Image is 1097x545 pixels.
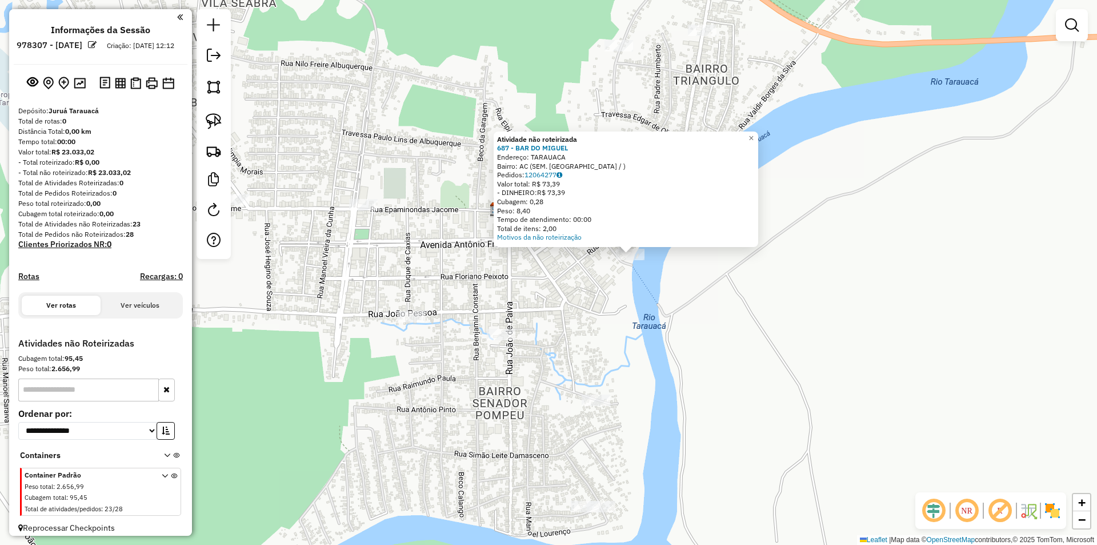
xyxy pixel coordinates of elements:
[18,364,183,374] div: Peso total:
[202,198,225,224] a: Reroteirizar Sessão
[582,395,610,406] div: Atividade não roteirizada - MARY
[18,353,183,364] div: Cubagem total:
[56,74,71,92] button: Adicionar Atividades
[17,40,82,50] h6: 978307 - [DATE]
[18,116,183,126] div: Total de rotas:
[497,144,568,152] a: 687 - BAR DO MIGUEL
[18,407,183,420] label: Ordenar por:
[18,219,183,229] div: Total de Atividades não Roteirizadas:
[986,497,1014,524] span: Exibir rótulo
[201,138,226,164] a: Criar rota
[537,188,565,197] span: R$ 73,39
[18,147,183,157] div: Valor total:
[18,106,183,116] div: Depósito:
[497,162,755,171] div: Bairro: AC (SEM. [GEOGRAPHIC_DATA] / )
[57,137,75,146] strong: 00:00
[497,180,755,189] div: Valor total: R$ 73,39
[497,170,755,180] div: Pedidos:
[18,126,183,137] div: Distância Total:
[920,497,947,524] span: Ocultar deslocamento
[202,44,225,70] a: Exportar sessão
[128,75,143,92] button: Visualizar Romaneio
[556,172,562,178] i: Observações
[62,117,66,125] strong: 0
[88,41,97,49] em: Alterar nome da sessão
[1078,495,1086,510] span: +
[71,75,88,90] button: Otimizar todas as rotas
[86,199,101,208] strong: 0,00
[18,523,115,533] span: Reprocessar Checkpoints
[18,338,183,349] h4: Atividades não Roteirizadas
[102,41,179,51] div: Criação: [DATE] 12:12
[497,188,755,197] div: - DINHEIRO:
[1073,511,1090,528] a: Zoom out
[113,189,117,197] strong: 0
[18,188,183,198] div: Total de Pedidos Roteirizados:
[349,199,378,210] div: Atividade não roteirizada - BAR SÃO FRANCISCO
[57,483,84,491] span: 2.656,99
[65,354,83,363] strong: 95,45
[1019,502,1038,520] img: Fluxo de ruas
[25,494,66,502] span: Cubagem total
[18,240,183,249] h4: Clientes Priorizados NR:
[18,209,183,219] div: Cubagem total roteirizado:
[497,206,755,216] div: Peso: 8,40
[857,535,1097,545] div: Map data © contributors,© 2025 TomTom, Microsoft
[397,311,426,323] div: Atividade não roteirizada - MERCEARIA M. SOUZA
[616,249,644,260] div: Atividade não roteirizada - BAR DO MIGUEL
[25,470,148,480] span: Container Padrão
[202,14,225,39] a: Nova sessão e pesquisa
[18,168,183,178] div: - Total não roteirizado:
[497,215,755,224] div: Tempo de atendimento: 00:00
[18,229,183,240] div: Total de Pedidos não Roteirizados:
[571,501,599,512] div: Atividade não roteirizada - MERCEARIA BEIRA RIO
[490,202,505,217] img: Juruá Tarauacá
[65,127,91,136] strong: 0,00 km
[221,194,250,205] div: Atividade não roteirizada - BAR DO ASSIS
[75,158,99,166] strong: R$ 0,00
[18,137,183,147] div: Tempo total:
[25,505,101,513] span: Total de atividades/pedidos
[41,74,56,92] button: Centralizar mapa no depósito ou ponto de apoio
[206,79,222,95] img: Selecionar atividades - polígono
[101,505,103,513] span: :
[177,10,183,23] a: Clique aqui para minimizar o painel
[206,113,222,129] img: Selecionar atividades - laço
[119,178,123,187] strong: 0
[51,364,80,373] strong: 2.656,99
[587,501,615,512] div: Atividade não roteirizada - MERCEARIA BEIRA RIO
[51,25,150,35] h4: Informações da Sessão
[497,224,755,233] div: Total de itens: 2,00
[18,272,39,281] a: Rotas
[1073,494,1090,511] a: Zoom in
[99,209,114,218] strong: 0,00
[143,75,160,92] button: Imprimir Rotas
[140,272,183,281] h4: Recargas: 0
[1060,14,1083,37] a: Exibir filtros
[748,133,754,143] span: ×
[49,106,99,115] strong: Juruá Tarauacá
[18,198,183,209] div: Peso total roteirizado:
[88,168,131,177] strong: R$ 23.033,02
[53,483,55,491] span: :
[889,536,891,544] span: |
[107,239,111,249] strong: 0
[744,132,758,145] a: Close popup
[202,168,225,194] a: Criar modelo
[688,25,716,36] div: Atividade não roteirizada - MERCANTIL AMAZONIA
[1043,502,1062,520] img: Exibir/Ocultar setores
[497,135,577,144] strong: Atividade não roteirizada
[51,148,94,156] strong: R$ 23.033,02
[604,40,633,51] div: Atividade não roteirizada - LS DISTRIBUIDORA
[927,536,975,544] a: OpenStreetMap
[126,230,134,238] strong: 28
[133,220,141,228] strong: 23
[860,536,887,544] a: Leaflet
[18,157,183,168] div: - Total roteirizado:
[525,170,562,179] a: 12064277
[70,494,87,502] span: 95,45
[953,497,980,524] span: Ocultar NR
[1078,512,1086,527] span: −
